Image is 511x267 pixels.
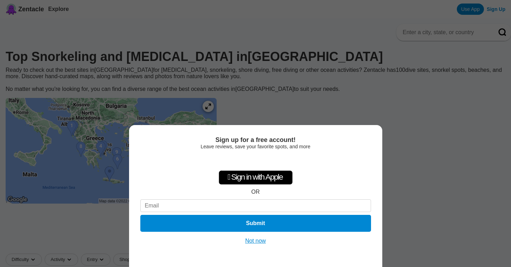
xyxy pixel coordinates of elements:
button: Submit [140,215,371,232]
div: Leave reviews, save your favorite spots, and more [140,144,371,149]
div: Sign in with Google. Opens in new tab [223,153,288,168]
div: OR [251,189,260,195]
button: Not now [243,237,268,244]
iframe: Sign in with Google Button [220,153,292,168]
input: Email [140,199,371,212]
div: Sign up for a free account! [140,136,371,144]
div: Sign in with Apple [219,170,293,185]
